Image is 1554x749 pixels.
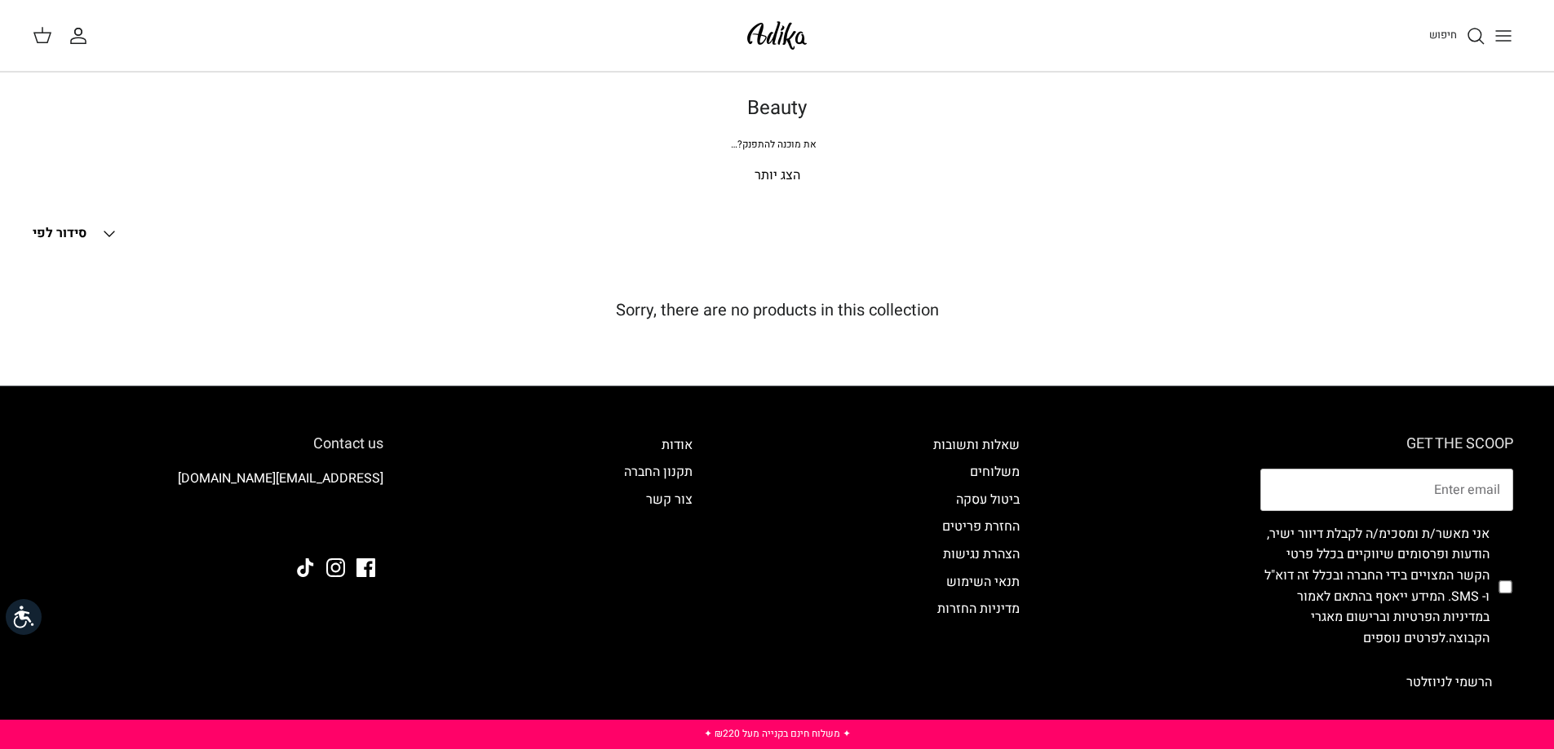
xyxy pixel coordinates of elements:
button: סידור לפי [33,216,119,252]
a: Instagram [326,558,345,577]
p: הצג יותר [206,165,1348,187]
input: Email [1260,469,1513,511]
a: החשבון שלי [69,26,95,46]
a: Tiktok [296,558,315,577]
label: אני מאשר/ת ומסכימ/ה לקבלת דיוור ישיר, הודעות ופרסומים שיווקיים בכלל פרטי הקשר המצויים בידי החברה ... [1260,524,1490,650]
a: מדיניות החזרות [937,599,1020,619]
a: ביטול עסקה [956,490,1020,509]
h1: Beauty [206,97,1348,121]
a: לפרטים נוספים [1363,628,1446,648]
a: הצהרת נגישות [943,544,1020,564]
a: Facebook [356,558,375,577]
a: צור קשר [646,490,693,509]
div: Secondary navigation [608,435,709,703]
div: Secondary navigation [917,435,1036,703]
a: תקנון החברה [624,462,693,482]
a: חיפוש [1429,26,1485,46]
span: סידור לפי [33,223,86,243]
h6: Contact us [41,435,383,453]
a: משלוחים [970,462,1020,482]
a: אודות [662,435,693,455]
a: ✦ משלוח חינם בקנייה מעל ₪220 ✦ [704,726,851,741]
a: תנאי השימוש [946,572,1020,592]
span: את מוכנה להתפנק? [731,137,817,152]
button: Toggle menu [1485,18,1521,54]
span: חיפוש [1429,27,1457,42]
img: Adika IL [742,16,812,55]
button: הרשמי לניוזלטר [1385,662,1513,703]
a: [EMAIL_ADDRESS][DOMAIN_NAME] [178,469,383,488]
a: החזרת פריטים [942,517,1020,536]
h6: GET THE SCOOP [1260,435,1513,453]
a: שאלות ותשובות [933,435,1020,455]
img: Adika IL [339,514,383,535]
h5: Sorry, there are no products in this collection [33,301,1521,320]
